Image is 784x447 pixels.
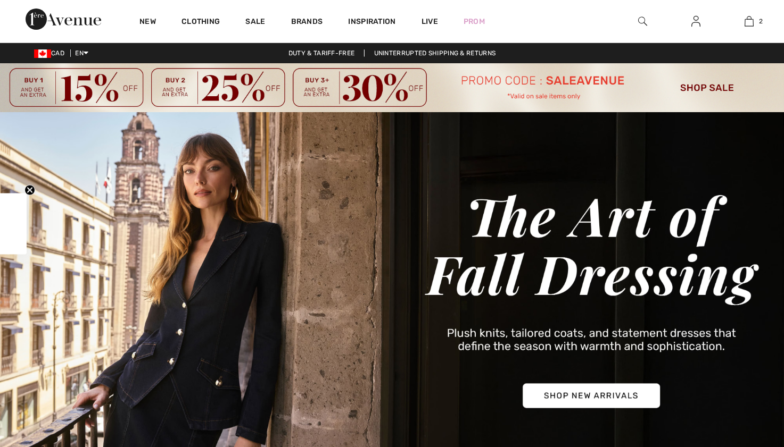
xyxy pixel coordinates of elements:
img: My Info [691,15,700,28]
img: Canadian Dollar [34,49,51,58]
button: Close teaser [24,184,35,195]
a: Brands [291,17,323,28]
span: Inspiration [348,17,395,28]
span: 2 [759,16,763,26]
span: CAD [34,49,69,57]
span: EN [75,49,88,57]
a: Sign In [683,15,709,28]
img: 1ère Avenue [26,9,101,30]
a: Clothing [181,17,220,28]
a: Sale [245,17,265,28]
a: 2 [723,15,775,28]
a: Live [422,16,438,27]
img: My Bag [745,15,754,28]
a: New [139,17,156,28]
a: Prom [464,16,485,27]
img: search the website [638,15,647,28]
